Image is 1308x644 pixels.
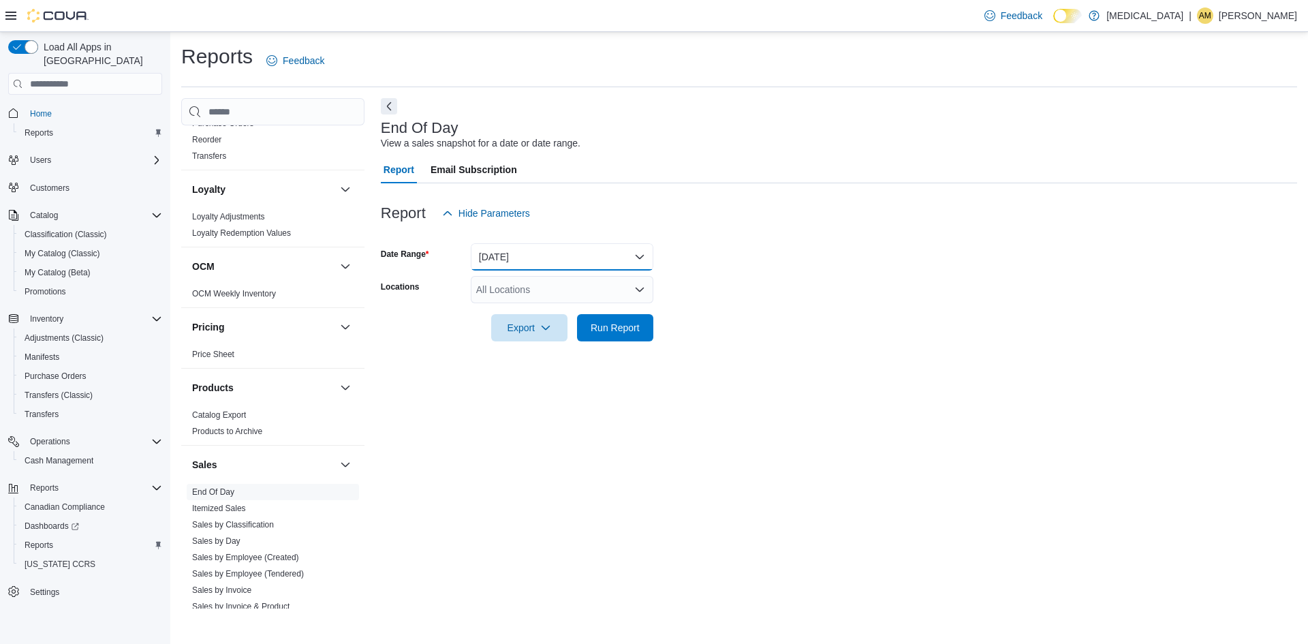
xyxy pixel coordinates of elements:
[19,368,162,384] span: Purchase Orders
[14,282,168,301] button: Promotions
[381,249,429,260] label: Date Range
[192,426,262,437] span: Products to Archive
[14,225,168,244] button: Classification (Classic)
[19,125,162,141] span: Reports
[192,151,226,161] a: Transfers
[25,333,104,343] span: Adjustments (Classic)
[192,350,234,359] a: Price Sheet
[25,311,69,327] button: Inventory
[25,480,162,496] span: Reports
[25,179,162,196] span: Customers
[30,482,59,493] span: Reports
[192,487,234,497] a: End Of Day
[25,455,93,466] span: Cash Management
[192,260,334,273] button: OCM
[25,584,65,600] a: Settings
[25,106,57,122] a: Home
[25,286,66,297] span: Promotions
[25,559,95,570] span: [US_STATE] CCRS
[337,319,354,335] button: Pricing
[381,136,580,151] div: View a sales snapshot for a date or date range.
[192,135,221,144] a: Reorder
[192,349,234,360] span: Price Sheet
[14,328,168,348] button: Adjustments (Classic)
[192,520,274,530] a: Sales by Classification
[192,228,291,239] span: Loyalty Redemption Values
[25,433,76,450] button: Operations
[192,260,215,273] h3: OCM
[3,103,168,123] button: Home
[192,585,251,595] a: Sales by Invoice
[181,286,364,307] div: OCM
[337,181,354,198] button: Loyalty
[19,125,59,141] a: Reports
[19,264,96,281] a: My Catalog (Beta)
[381,205,426,221] h3: Report
[192,410,246,420] a: Catalog Export
[431,156,517,183] span: Email Subscription
[30,436,70,447] span: Operations
[19,499,110,515] a: Canadian Compliance
[1001,9,1042,22] span: Feedback
[181,407,364,445] div: Products
[30,155,51,166] span: Users
[19,283,72,300] a: Promotions
[19,349,162,365] span: Manifests
[30,313,63,324] span: Inventory
[19,453,162,469] span: Cash Management
[192,458,217,472] h3: Sales
[19,245,106,262] a: My Catalog (Classic)
[19,537,59,553] a: Reports
[25,433,162,450] span: Operations
[192,427,262,436] a: Products to Archive
[19,330,162,346] span: Adjustments (Classic)
[14,517,168,536] a: Dashboards
[19,226,162,243] span: Classification (Classic)
[3,582,168,602] button: Settings
[192,381,334,395] button: Products
[381,281,420,292] label: Locations
[192,183,334,196] button: Loyalty
[25,502,105,512] span: Canadian Compliance
[14,405,168,424] button: Transfers
[381,120,458,136] h3: End Of Day
[19,406,162,423] span: Transfers
[19,518,162,534] span: Dashboards
[25,248,100,259] span: My Catalog (Classic)
[381,98,397,114] button: Next
[25,371,87,382] span: Purchase Orders
[634,284,645,295] button: Open list of options
[25,311,162,327] span: Inventory
[261,47,330,74] a: Feedback
[19,387,98,403] a: Transfers (Classic)
[1106,7,1183,24] p: [MEDICAL_DATA]
[19,387,162,403] span: Transfers (Classic)
[14,555,168,574] button: [US_STATE] CCRS
[25,267,91,278] span: My Catalog (Beta)
[25,390,93,401] span: Transfers (Classic)
[25,127,53,138] span: Reports
[192,487,234,497] span: End Of Day
[192,320,224,334] h3: Pricing
[1189,7,1192,24] p: |
[337,380,354,396] button: Products
[192,458,334,472] button: Sales
[14,451,168,470] button: Cash Management
[19,556,101,572] a: [US_STATE] CCRS
[25,540,53,551] span: Reports
[25,583,162,600] span: Settings
[3,309,168,328] button: Inventory
[14,536,168,555] button: Reports
[384,156,414,183] span: Report
[192,536,240,547] span: Sales by Day
[192,211,265,222] span: Loyalty Adjustments
[25,480,64,496] button: Reports
[192,601,290,612] span: Sales by Invoice & Product
[14,367,168,386] button: Purchase Orders
[192,320,334,334] button: Pricing
[19,556,162,572] span: Washington CCRS
[19,245,162,262] span: My Catalog (Classic)
[192,536,240,546] a: Sales by Day
[3,178,168,198] button: Customers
